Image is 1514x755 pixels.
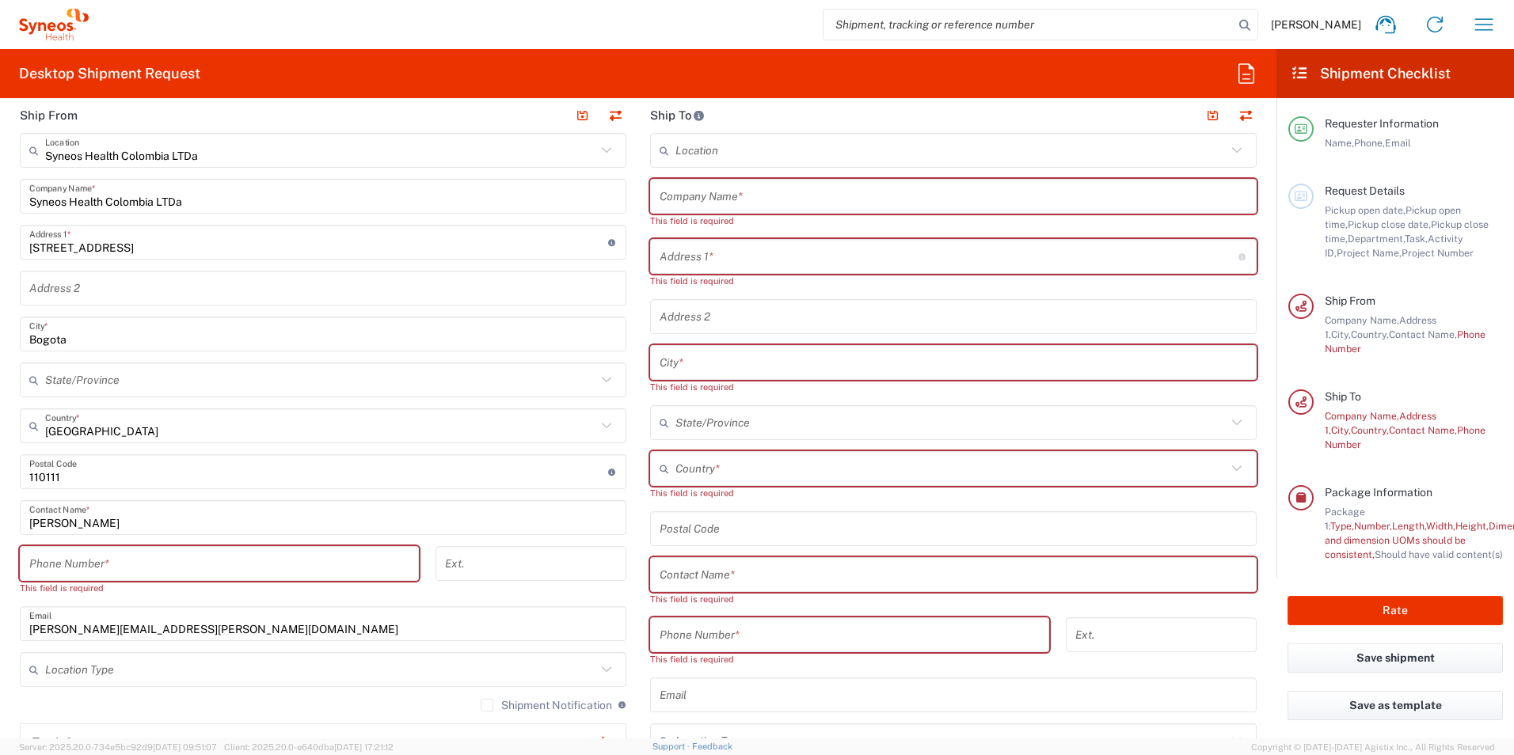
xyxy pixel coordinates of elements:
[1426,520,1455,532] span: Width,
[1455,520,1489,532] span: Height,
[1325,486,1432,499] span: Package Information
[1325,184,1405,197] span: Request Details
[650,380,1257,394] div: This field is required
[1337,247,1402,259] span: Project Name,
[1288,596,1503,625] button: Rate
[1325,294,1375,307] span: Ship From
[1331,424,1351,436] span: City,
[1389,424,1457,436] span: Contact Name,
[1392,520,1426,532] span: Length,
[1375,548,1503,560] span: Should have valid content(s)
[1325,314,1399,326] span: Company Name,
[824,9,1234,40] input: Shipment, tracking or reference number
[650,592,1257,606] div: This field is required
[1351,424,1389,436] span: Country,
[692,742,732,751] a: Feedback
[1325,204,1406,216] span: Pickup open date,
[1271,17,1361,32] span: [PERSON_NAME]
[20,581,419,595] div: This field is required
[1325,117,1439,130] span: Requester Information
[481,699,612,711] label: Shipment Notification
[1325,506,1365,532] span: Package 1:
[650,214,1257,228] div: This field is required
[650,274,1257,288] div: This field is required
[1348,233,1405,245] span: Department,
[1385,137,1411,149] span: Email
[1288,643,1503,673] button: Save shipment
[1325,390,1361,403] span: Ship To
[650,486,1257,500] div: This field is required
[650,652,1049,666] div: This field is required
[1331,328,1351,340] span: City,
[650,108,705,123] h2: Ship To
[153,742,217,752] span: [DATE] 09:51:07
[1291,64,1451,83] h2: Shipment Checklist
[1288,691,1503,720] button: Save as template
[19,742,217,752] span: Server: 2025.20.0-734e5bc92d9
[1354,137,1385,149] span: Phone,
[1325,410,1399,422] span: Company Name,
[32,734,78,750] h2: Tax Info
[1405,233,1428,245] span: Task,
[1351,328,1389,340] span: Country,
[1348,218,1431,230] span: Pickup close date,
[1402,247,1474,259] span: Project Number
[1330,520,1354,532] span: Type,
[1354,520,1392,532] span: Number,
[1389,328,1457,340] span: Contact Name,
[334,742,394,752] span: [DATE] 17:21:12
[20,108,78,123] h2: Ship From
[1325,137,1354,149] span: Name,
[1251,740,1495,754] span: Copyright © [DATE]-[DATE] Agistix Inc., All Rights Reserved
[652,742,692,751] a: Support
[19,64,200,83] h2: Desktop Shipment Request
[224,742,394,752] span: Client: 2025.20.0-e640dba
